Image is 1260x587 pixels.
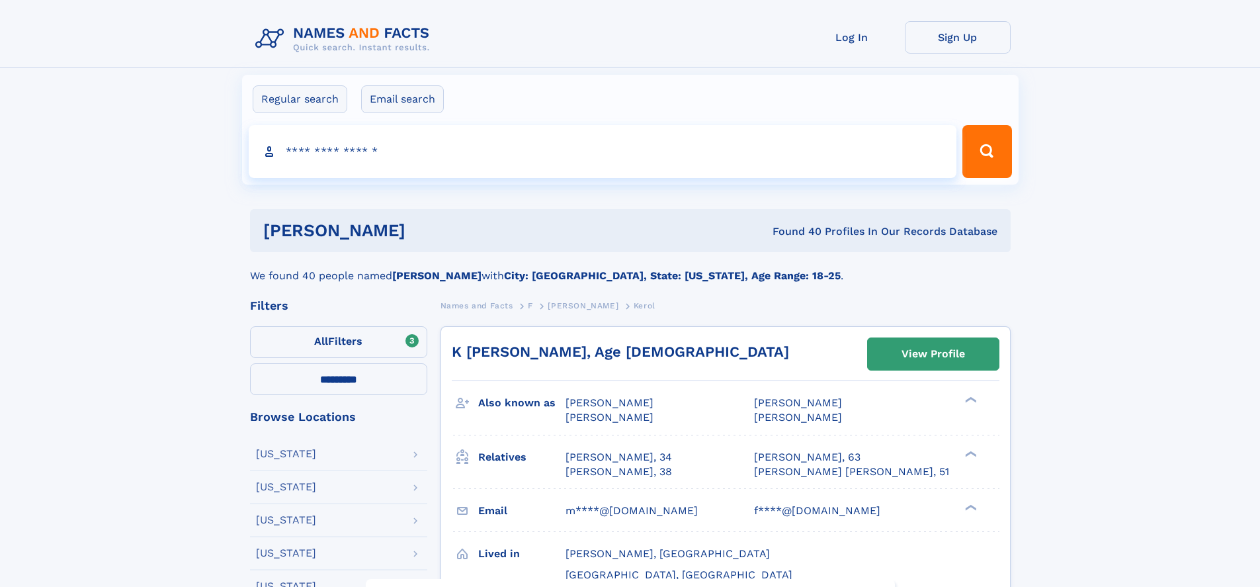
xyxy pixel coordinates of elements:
[250,411,427,423] div: Browse Locations
[754,411,842,424] span: [PERSON_NAME]
[250,300,427,312] div: Filters
[589,224,997,239] div: Found 40 Profiles In Our Records Database
[253,85,347,113] label: Regular search
[256,548,316,559] div: [US_STATE]
[392,269,482,282] b: [PERSON_NAME]
[528,301,533,310] span: F
[256,515,316,525] div: [US_STATE]
[478,392,566,414] h3: Also known as
[754,450,861,465] a: [PERSON_NAME], 63
[548,301,618,310] span: [PERSON_NAME]
[441,297,513,314] a: Names and Facts
[566,465,672,479] a: [PERSON_NAME], 38
[478,446,566,469] h3: Relatives
[566,411,653,424] span: [PERSON_NAME]
[256,449,316,459] div: [US_STATE]
[528,297,533,314] a: F
[962,503,978,512] div: ❯
[361,85,444,113] label: Email search
[548,297,618,314] a: [PERSON_NAME]
[314,335,328,347] span: All
[905,21,1011,54] a: Sign Up
[249,125,957,178] input: search input
[754,465,949,479] a: [PERSON_NAME] [PERSON_NAME], 51
[566,547,770,560] span: [PERSON_NAME], [GEOGRAPHIC_DATA]
[250,21,441,57] img: Logo Names and Facts
[566,396,653,409] span: [PERSON_NAME]
[250,326,427,358] label: Filters
[754,396,842,409] span: [PERSON_NAME]
[256,482,316,492] div: [US_STATE]
[868,338,999,370] a: View Profile
[962,125,1011,178] button: Search Button
[962,449,978,458] div: ❯
[566,568,792,581] span: [GEOGRAPHIC_DATA], [GEOGRAPHIC_DATA]
[962,396,978,404] div: ❯
[504,269,841,282] b: City: [GEOGRAPHIC_DATA], State: [US_STATE], Age Range: 18-25
[799,21,905,54] a: Log In
[566,450,672,465] a: [PERSON_NAME], 34
[478,500,566,522] h3: Email
[902,339,965,369] div: View Profile
[250,252,1011,284] div: We found 40 people named with .
[478,543,566,565] h3: Lived in
[263,222,589,239] h1: [PERSON_NAME]
[452,343,789,360] a: K [PERSON_NAME], Age [DEMOGRAPHIC_DATA]
[634,301,655,310] span: Kerol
